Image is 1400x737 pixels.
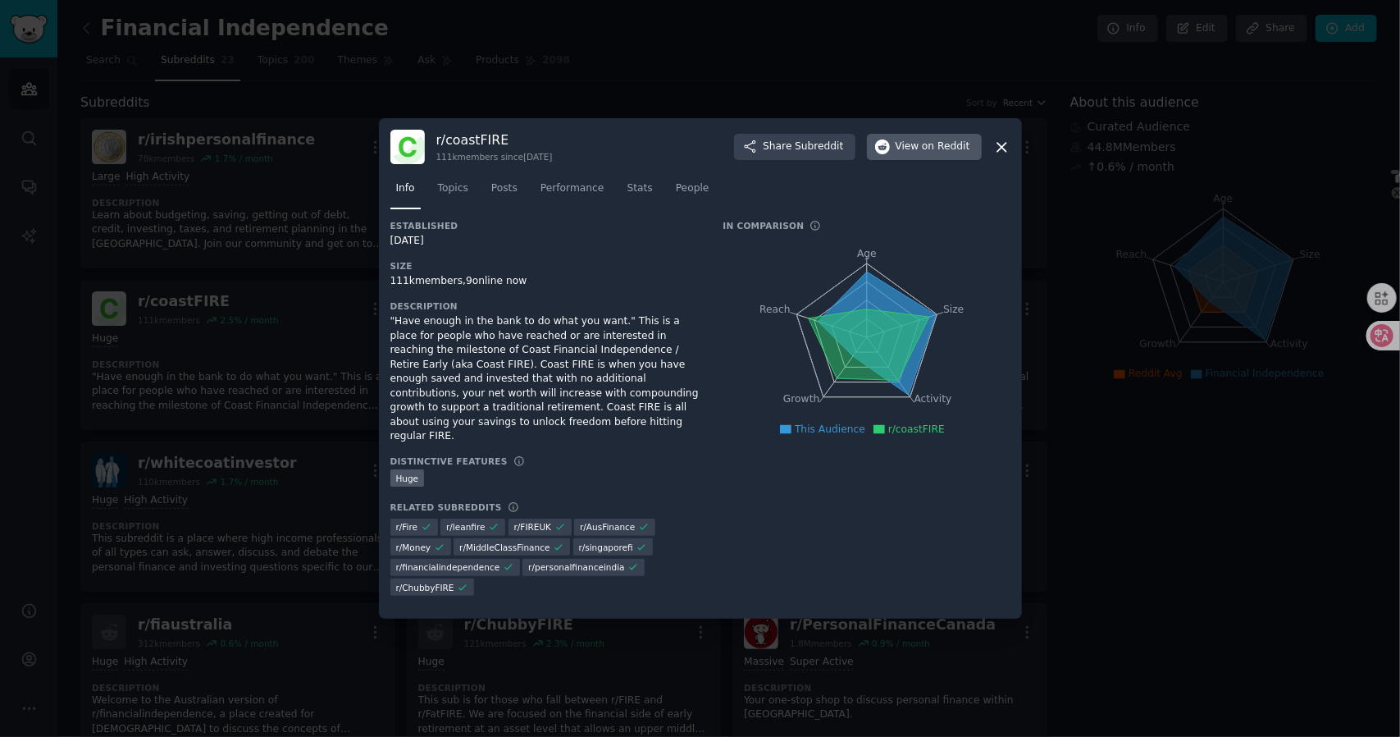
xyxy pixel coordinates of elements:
span: Info [396,181,415,196]
span: r/coastFIRE [888,423,945,435]
div: 111k members, 9 online now [390,274,700,289]
h3: Related Subreddits [390,501,502,513]
span: Share [763,140,843,154]
span: View [896,140,970,154]
span: r/ singaporefi [579,542,633,553]
button: Viewon Reddit [867,134,982,160]
tspan: Reach [759,304,791,315]
span: r/ leanfire [446,521,486,533]
span: r/ Money [396,542,431,553]
a: Info [390,176,421,209]
span: r/ Fire [396,521,418,533]
span: Topics [438,181,468,196]
span: r/ financialindependence [396,561,500,573]
div: "Have enough in the bank to do what you want." This is a place for people who have reached or are... [390,314,700,444]
tspan: Activity [914,393,951,405]
div: 111k members since [DATE] [436,151,553,163]
span: Stats [627,181,653,196]
h3: Size [390,260,700,272]
a: People [670,176,715,209]
a: Posts [486,176,523,209]
h3: Established [390,220,700,231]
button: ShareSubreddit [734,134,855,160]
h3: In Comparison [723,220,805,231]
div: [DATE] [390,234,700,249]
span: Subreddit [795,140,843,154]
span: on Reddit [922,140,969,154]
h3: Description [390,300,700,312]
span: r/ personalfinanceindia [528,561,624,573]
span: Performance [540,181,604,196]
tspan: Growth [783,393,819,405]
span: r/ FIREUK [514,521,552,533]
span: Posts [491,181,518,196]
a: Performance [535,176,610,209]
a: Stats [622,176,659,209]
img: coastFIRE [390,130,425,164]
span: r/ ChubbyFIRE [396,582,454,593]
tspan: Size [943,304,964,315]
div: Huge [390,469,425,487]
span: People [676,181,709,196]
span: r/ AusFinance [580,521,635,533]
tspan: Age [857,248,877,259]
h3: r/ coastFIRE [436,131,553,149]
span: This Audience [795,423,865,435]
h3: Distinctive Features [390,455,508,467]
span: r/ MiddleClassFinance [459,542,550,553]
a: Topics [432,176,474,209]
